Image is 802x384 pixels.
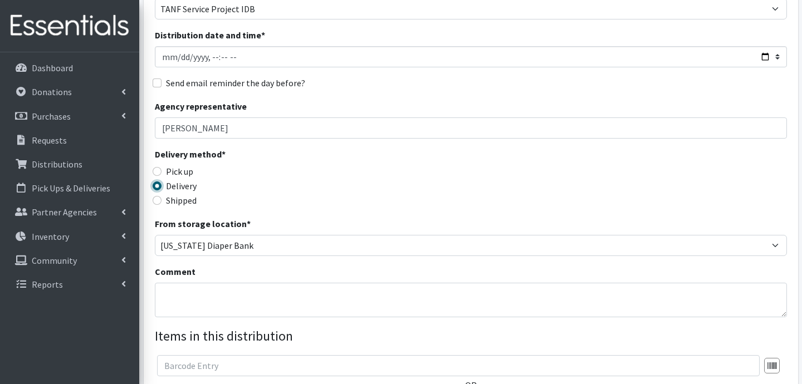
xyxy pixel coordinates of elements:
p: Distributions [32,159,82,170]
a: Purchases [4,105,135,127]
a: Pick Ups & Deliveries [4,177,135,199]
label: Distribution date and time [155,28,265,42]
a: Requests [4,129,135,151]
p: Community [32,255,77,266]
p: Donations [32,86,72,97]
label: Pick up [166,165,193,178]
a: Reports [4,273,135,296]
legend: Items in this distribution [155,326,787,346]
label: Agency representative [155,100,247,113]
label: Comment [155,265,195,278]
abbr: required [222,149,226,160]
p: Reports [32,279,63,290]
label: Send email reminder the day before? [166,76,305,90]
p: Purchases [32,111,71,122]
a: Inventory [4,225,135,248]
legend: Delivery method [155,147,313,165]
label: Delivery [166,179,197,193]
a: Dashboard [4,57,135,79]
a: Distributions [4,153,135,175]
abbr: required [261,29,265,41]
p: Dashboard [32,62,73,73]
label: From storage location [155,217,251,230]
img: HumanEssentials [4,7,135,45]
a: Partner Agencies [4,201,135,223]
p: Partner Agencies [32,206,97,218]
abbr: required [247,218,251,229]
p: Inventory [32,231,69,242]
p: Requests [32,135,67,146]
input: Barcode Entry [157,355,760,376]
a: Community [4,249,135,272]
label: Shipped [166,194,197,207]
p: Pick Ups & Deliveries [32,183,110,194]
a: Donations [4,81,135,103]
